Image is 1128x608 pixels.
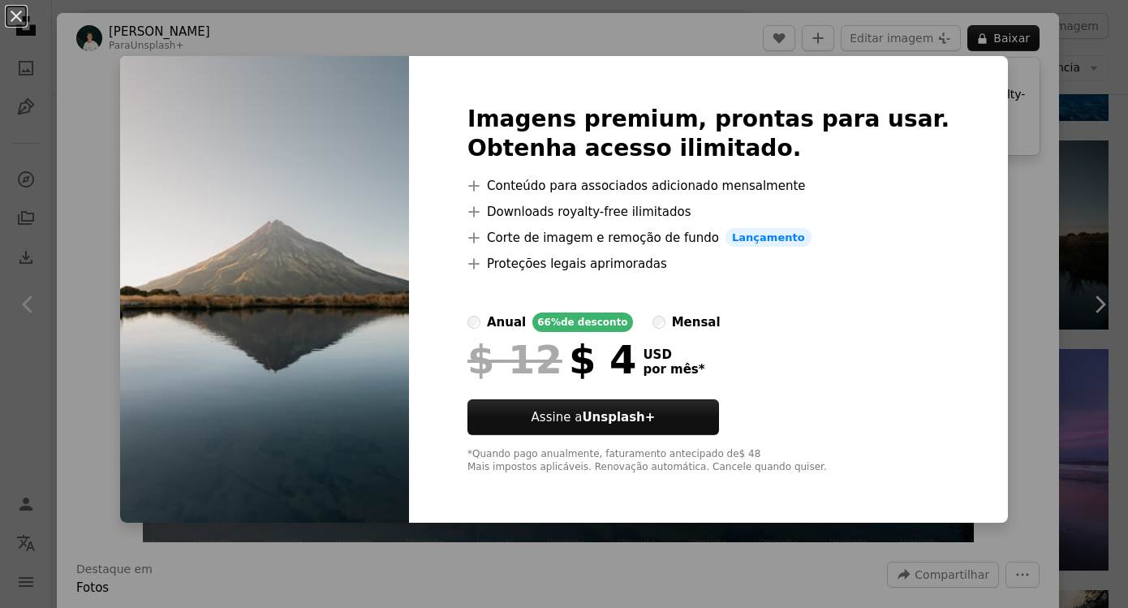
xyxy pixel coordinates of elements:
span: $ 12 [467,338,562,381]
span: USD [643,347,704,362]
div: *Quando pago anualmente, faturamento antecipado de $ 48 Mais impostos aplicáveis. Renovação autom... [467,448,949,474]
h2: Imagens premium, prontas para usar. Obtenha acesso ilimitado. [467,105,949,163]
span: Lançamento [725,228,812,248]
li: Corte de imagem e remoção de fundo [467,228,949,248]
strong: Unsplash+ [582,410,655,425]
div: anual [487,313,526,332]
div: mensal [672,313,721,332]
div: $ 4 [467,338,636,381]
img: premium_photo-1707563544861-d7d1c01c3ea0 [120,56,409,524]
span: por mês * [643,362,704,377]
li: Downloads royalty-free ilimitados [467,202,949,222]
div: 66% de desconto [532,313,632,332]
input: mensal [652,316,665,329]
li: Proteções legais aprimoradas [467,254,949,274]
button: Assine aUnsplash+ [467,399,719,435]
input: anual66%de desconto [467,316,480,329]
li: Conteúdo para associados adicionado mensalmente [467,176,949,196]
